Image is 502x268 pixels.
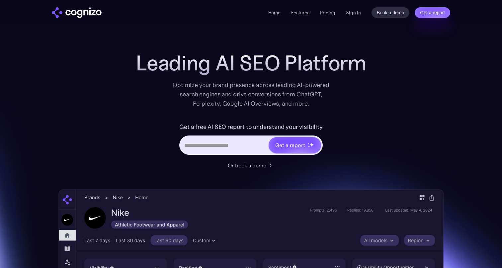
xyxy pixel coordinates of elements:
[320,10,335,16] a: Pricing
[268,10,281,16] a: Home
[52,7,102,18] img: cognizo logo
[415,7,450,18] a: Get a report
[308,143,309,144] img: star
[346,9,361,17] a: Sign in
[308,145,310,147] img: star
[275,141,305,149] div: Get a report
[228,161,266,169] div: Or book a demo
[309,142,314,147] img: star
[179,122,322,132] label: Get a free AI SEO report to understand your visibility
[179,122,322,158] form: Hero URL Input Form
[372,7,410,18] a: Book a demo
[291,10,309,16] a: Features
[169,80,333,108] div: Optimize your brand presence across leading AI-powered search engines and drive conversions from ...
[52,7,102,18] a: home
[136,51,366,75] h1: Leading AI SEO Platform
[268,136,322,154] a: Get a reportstarstarstar
[228,161,274,169] a: Or book a demo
